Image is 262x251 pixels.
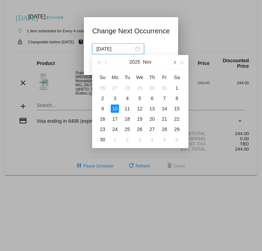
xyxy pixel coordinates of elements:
[103,55,110,69] button: Previous month (PageUp)
[178,55,186,69] button: Next year (Control + right)
[148,135,156,144] div: 4
[133,72,146,83] th: Wed
[143,55,151,69] button: Nov
[160,105,168,113] div: 14
[146,72,158,83] th: Thu
[148,115,156,123] div: 20
[123,94,131,102] div: 4
[96,45,134,53] input: Select date
[173,94,181,102] div: 8
[123,105,131,113] div: 11
[171,93,183,103] td: 11/8/2025
[158,124,171,134] td: 11/28/2025
[98,94,107,102] div: 2
[171,103,183,114] td: 11/15/2025
[121,103,133,114] td: 11/11/2025
[96,124,109,134] td: 11/23/2025
[98,135,107,144] div: 30
[111,125,119,133] div: 24
[123,115,131,123] div: 18
[173,84,181,92] div: 1
[135,135,144,144] div: 3
[121,93,133,103] td: 11/4/2025
[133,83,146,93] td: 10/29/2025
[133,124,146,134] td: 11/26/2025
[148,84,156,92] div: 30
[158,93,171,103] td: 11/7/2025
[98,115,107,123] div: 16
[158,72,171,83] th: Fri
[133,134,146,145] td: 12/3/2025
[96,83,109,93] td: 10/26/2025
[111,94,119,102] div: 3
[158,83,171,93] td: 10/31/2025
[98,84,107,92] div: 26
[121,124,133,134] td: 11/25/2025
[146,114,158,124] td: 11/20/2025
[146,124,158,134] td: 11/27/2025
[95,55,102,69] button: Last year (Control + left)
[158,134,171,145] td: 12/5/2025
[129,55,140,69] button: 2025
[96,134,109,145] td: 11/30/2025
[173,135,181,144] div: 6
[135,105,144,113] div: 12
[160,125,168,133] div: 28
[171,83,183,93] td: 11/1/2025
[160,115,168,123] div: 21
[158,114,171,124] td: 11/21/2025
[148,105,156,113] div: 13
[111,105,119,113] div: 10
[133,93,146,103] td: 11/5/2025
[133,103,146,114] td: 11/12/2025
[96,72,109,83] th: Sun
[92,25,170,36] h1: Change Next Occurrence
[160,135,168,144] div: 5
[111,84,119,92] div: 27
[111,135,119,144] div: 1
[135,94,144,102] div: 5
[146,83,158,93] td: 10/30/2025
[123,135,131,144] div: 2
[109,134,121,145] td: 12/1/2025
[171,72,183,83] th: Sat
[109,93,121,103] td: 11/3/2025
[109,72,121,83] th: Mon
[123,84,131,92] div: 28
[123,125,131,133] div: 25
[171,124,183,134] td: 11/29/2025
[171,55,178,69] button: Next month (PageDown)
[148,125,156,133] div: 27
[135,125,144,133] div: 26
[146,103,158,114] td: 11/13/2025
[171,134,183,145] td: 12/6/2025
[98,105,107,113] div: 9
[96,114,109,124] td: 11/16/2025
[146,134,158,145] td: 12/4/2025
[146,93,158,103] td: 11/6/2025
[173,125,181,133] div: 29
[96,103,109,114] td: 11/9/2025
[173,105,181,113] div: 15
[133,114,146,124] td: 11/19/2025
[109,124,121,134] td: 11/24/2025
[160,94,168,102] div: 7
[98,125,107,133] div: 23
[121,134,133,145] td: 12/2/2025
[135,115,144,123] div: 19
[148,94,156,102] div: 6
[109,83,121,93] td: 10/27/2025
[135,84,144,92] div: 29
[160,84,168,92] div: 31
[121,83,133,93] td: 10/28/2025
[173,115,181,123] div: 22
[158,103,171,114] td: 11/14/2025
[121,72,133,83] th: Tue
[109,114,121,124] td: 11/17/2025
[121,114,133,124] td: 11/18/2025
[171,114,183,124] td: 11/22/2025
[111,115,119,123] div: 17
[96,93,109,103] td: 11/2/2025
[109,103,121,114] td: 11/10/2025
